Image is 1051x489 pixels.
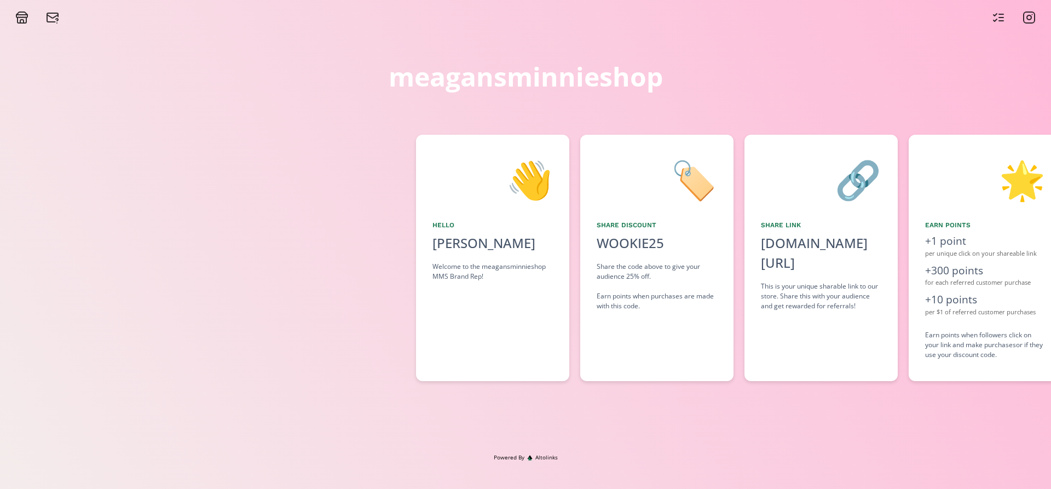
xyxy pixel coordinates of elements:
div: 🌟 [925,151,1046,207]
div: 🏷️ [597,151,717,207]
div: Earn points [925,220,1046,230]
span: Altolinks [535,453,558,462]
div: WOOKIE25 [597,233,664,253]
div: Welcome to the meagansminnieshop MMS Brand Rep! [432,262,553,281]
a: meagansminnieshop [389,53,663,101]
div: per unique click on your shareable link [925,249,1046,258]
div: +1 point [925,233,1046,249]
div: Hello [432,220,553,230]
div: for each referred customer purchase [925,278,1046,287]
div: Share Link [761,220,881,230]
img: favicon-32x32.png [527,455,533,461]
span: Powered By [494,453,524,462]
div: 🔗 [761,151,881,207]
div: Share the code above to give your audience 25% off. Earn points when purchases are made with this... [597,262,717,311]
div: 👋 [432,151,553,207]
div: per $1 of referred customer purchases [925,308,1046,317]
div: +10 points [925,292,1046,308]
div: Earn points when followers click on your link and make purchases or if they use your discount code . [925,330,1046,360]
div: [DOMAIN_NAME][URL] [761,233,881,273]
div: Share Discount [597,220,717,230]
div: This is your unique sharable link to our store. Share this with your audience and get rewarded fo... [761,281,881,311]
div: [PERSON_NAME] [432,233,553,253]
div: +300 points [925,263,1046,279]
